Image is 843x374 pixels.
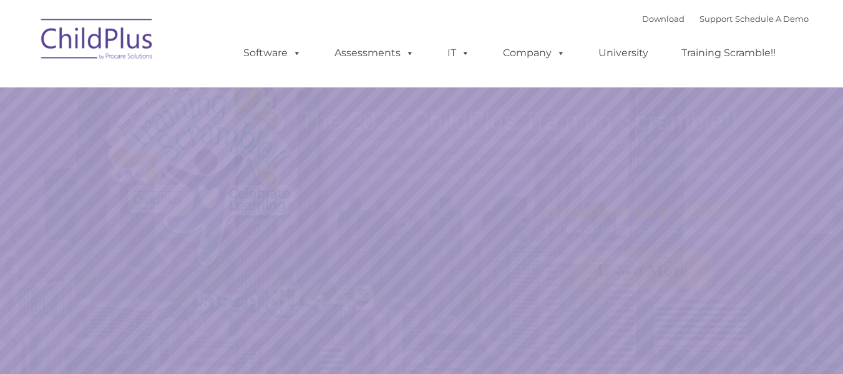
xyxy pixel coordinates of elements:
a: Assessments [322,41,427,66]
a: Training Scramble!! [669,41,788,66]
a: Company [490,41,578,66]
img: ChildPlus by Procare Solutions [35,10,160,72]
a: University [586,41,661,66]
a: IT [435,41,482,66]
a: Support [699,14,733,24]
a: Download [642,14,685,24]
a: Schedule A Demo [735,14,809,24]
a: Learn More [573,252,712,289]
a: Software [231,41,314,66]
font: | [642,14,809,24]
